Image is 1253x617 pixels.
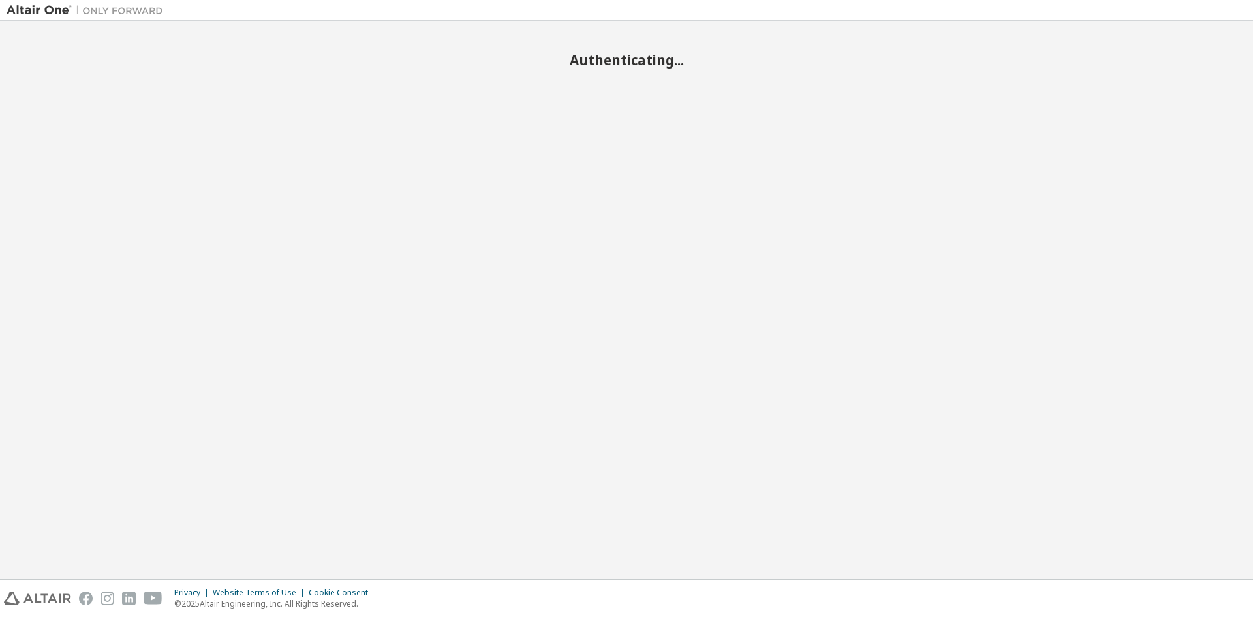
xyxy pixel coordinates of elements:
[101,592,114,605] img: instagram.svg
[7,52,1246,69] h2: Authenticating...
[4,592,71,605] img: altair_logo.svg
[144,592,162,605] img: youtube.svg
[7,4,170,17] img: Altair One
[122,592,136,605] img: linkedin.svg
[174,588,213,598] div: Privacy
[79,592,93,605] img: facebook.svg
[213,588,309,598] div: Website Terms of Use
[309,588,376,598] div: Cookie Consent
[174,598,376,609] p: © 2025 Altair Engineering, Inc. All Rights Reserved.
